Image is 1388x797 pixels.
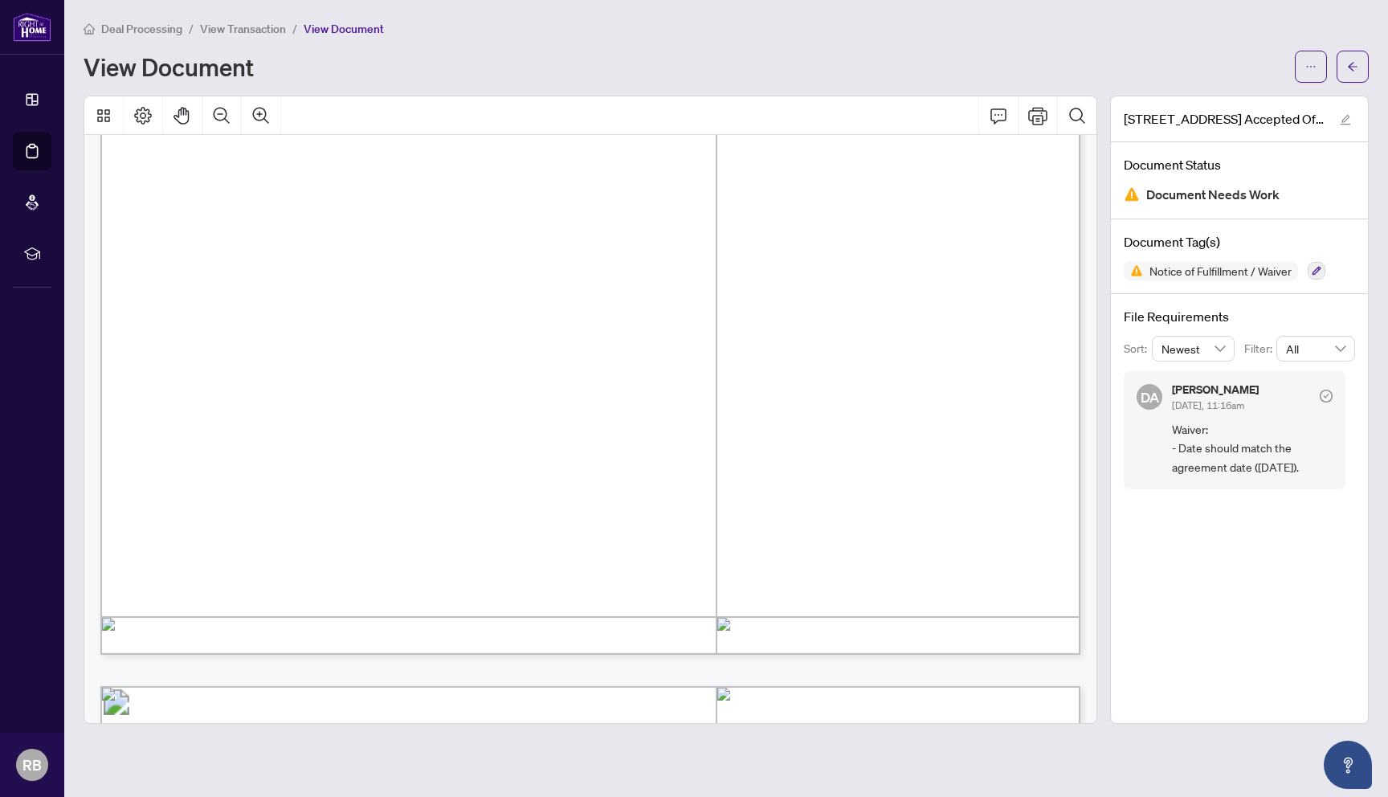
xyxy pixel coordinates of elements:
[1286,337,1345,361] span: All
[1172,399,1244,411] span: [DATE], 11:16am
[1320,390,1333,403] span: check-circle
[1124,261,1143,280] img: Status Icon
[101,22,182,36] span: Deal Processing
[1124,307,1355,326] h4: File Requirements
[189,19,194,38] li: /
[13,12,51,42] img: logo
[1347,61,1358,72] span: arrow-left
[1305,61,1317,72] span: ellipsis
[1124,232,1355,251] h4: Document Tag(s)
[200,22,286,36] span: View Transaction
[1124,186,1140,202] img: Document Status
[1172,384,1259,395] h5: [PERSON_NAME]
[1143,265,1298,276] span: Notice of Fulfillment / Waiver
[1124,109,1325,129] span: [STREET_ADDRESS] Accepted Offer 1.pdf
[1124,340,1152,358] p: Sort:
[84,23,95,35] span: home
[304,22,384,36] span: View Document
[1161,337,1226,361] span: Newest
[22,754,42,776] span: RB
[84,54,254,80] h1: View Document
[1172,420,1333,476] span: Waiver: - Date should match the agreement date ([DATE]).
[1324,741,1372,789] button: Open asap
[1340,114,1351,125] span: edit
[292,19,297,38] li: /
[1124,155,1355,174] h4: Document Status
[1244,340,1276,358] p: Filter:
[1146,184,1280,206] span: Document Needs Work
[1140,386,1159,407] span: DA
